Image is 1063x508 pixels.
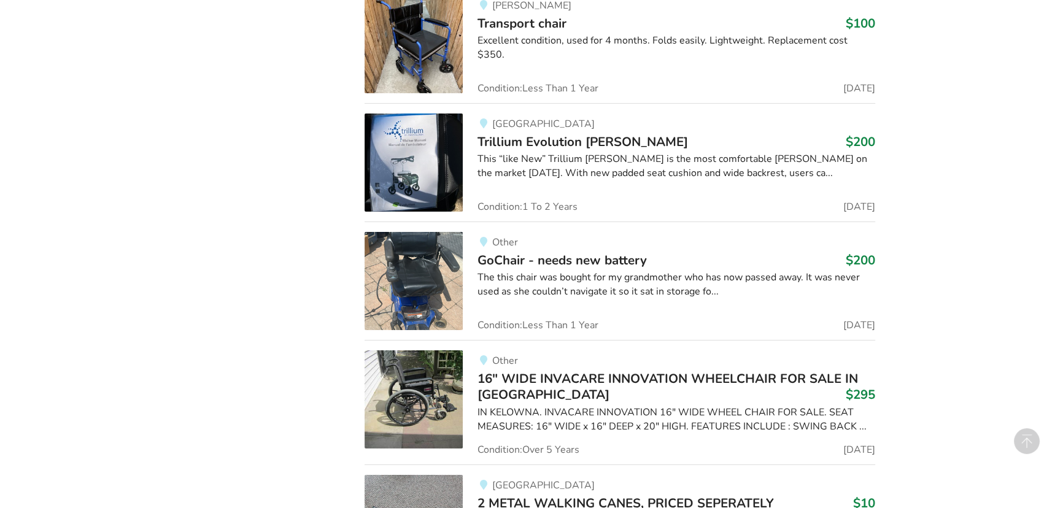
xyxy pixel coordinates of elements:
[477,202,578,212] span: Condition: 1 To 2 Years
[492,354,518,368] span: Other
[477,133,688,150] span: Trillium Evolution [PERSON_NAME]
[365,340,875,464] a: mobility-16" wide invacare innovation wheelchair for sale in kelownaOther16" WIDE INVACARE INNOVA...
[846,15,875,31] h3: $100
[477,83,598,93] span: Condition: Less Than 1 Year
[477,34,875,62] div: Excellent condition, used for 4 months. Folds easily. Lightweight. Replacement cost $350.
[843,202,875,212] span: [DATE]
[843,83,875,93] span: [DATE]
[365,114,463,212] img: mobility-trillium evolution walker
[477,152,875,180] div: This “like New” Trillium [PERSON_NAME] is the most comfortable [PERSON_NAME] on the market [DATE]...
[365,350,463,448] img: mobility-16" wide invacare innovation wheelchair for sale in kelowna
[492,479,595,492] span: [GEOGRAPHIC_DATA]
[843,320,875,330] span: [DATE]
[477,445,579,455] span: Condition: Over 5 Years
[477,320,598,330] span: Condition: Less Than 1 Year
[477,370,858,403] span: 16" WIDE INVACARE INNOVATION WHEELCHAIR FOR SALE IN [GEOGRAPHIC_DATA]
[846,134,875,150] h3: $200
[365,221,875,340] a: mobility-gochair - needs new batteryOtherGoChair - needs new battery$200The this chair was bought...
[477,406,875,434] div: IN KELOWNA. INVACARE INNOVATION 16" WIDE WHEEL CHAIR FOR SALE. SEAT MEASURES: 16" WIDE x 16" DEEP...
[846,252,875,268] h3: $200
[843,445,875,455] span: [DATE]
[477,15,566,32] span: Transport chair
[477,271,875,299] div: The this chair was bought for my grandmother who has now passed away. It was never used as she co...
[365,232,463,330] img: mobility-gochair - needs new battery
[365,103,875,221] a: mobility-trillium evolution walker[GEOGRAPHIC_DATA]Trillium Evolution [PERSON_NAME]$200This “like...
[492,117,595,131] span: [GEOGRAPHIC_DATA]
[846,387,875,402] h3: $295
[477,252,647,269] span: GoChair - needs new battery
[492,236,518,249] span: Other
